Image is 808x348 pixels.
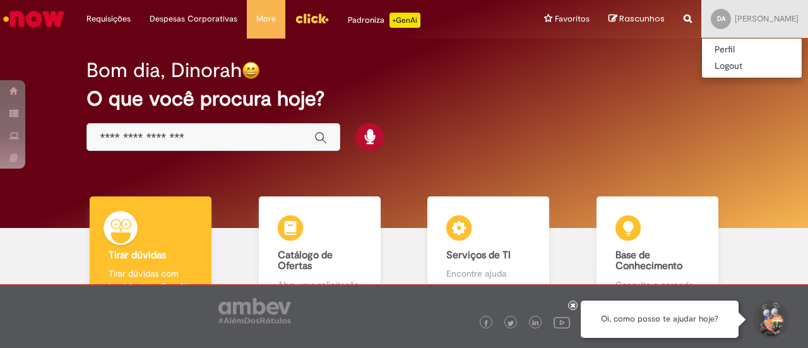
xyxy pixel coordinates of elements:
a: Tirar dúvidas Tirar dúvidas com Lupi Assist e Gen Ai [66,196,235,306]
b: Catálogo de Ofertas [278,249,333,273]
img: ServiceNow [1,6,66,32]
b: Tirar dúvidas [109,249,166,261]
img: logo_footer_twitter.png [508,320,514,327]
img: happy-face.png [242,61,260,80]
p: Consulte e aprenda [615,279,699,291]
h2: O que você procura hoje? [86,88,721,110]
b: Base de Conhecimento [615,249,682,273]
a: Base de Conhecimento Consulte e aprenda [573,196,742,306]
b: Serviços de TI [446,249,511,261]
a: Perfil [702,42,802,58]
p: Tirar dúvidas com Lupi Assist e Gen Ai [109,267,193,292]
a: Logout [702,58,802,75]
span: Despesas Corporativas [150,13,237,25]
h2: Bom dia, Dinorah [86,59,242,81]
a: Serviços de TI Encontre ajuda [404,196,573,306]
span: DA [717,15,725,23]
p: +GenAi [389,13,420,28]
button: Iniciar Conversa de Suporte [751,301,789,339]
img: logo_footer_linkedin.png [532,320,538,327]
span: Favoritos [555,13,590,25]
img: logo_footer_facebook.png [483,320,489,327]
p: Encontre ajuda [446,267,530,280]
span: Rascunhos [619,13,665,25]
div: Oi, como posso te ajudar hoje? [581,301,739,338]
a: Rascunhos [609,13,665,25]
div: Padroniza [348,13,420,28]
span: Requisições [86,13,131,25]
img: logo_footer_ambev_rotulo_gray.png [218,298,291,323]
a: Catálogo de Ofertas Abra uma solicitação [235,196,405,306]
span: More [256,13,276,25]
img: click_logo_yellow_360x200.png [295,9,329,28]
img: logo_footer_youtube.png [554,314,570,330]
p: Abra uma solicitação [278,279,362,291]
span: [PERSON_NAME] [735,13,799,24]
